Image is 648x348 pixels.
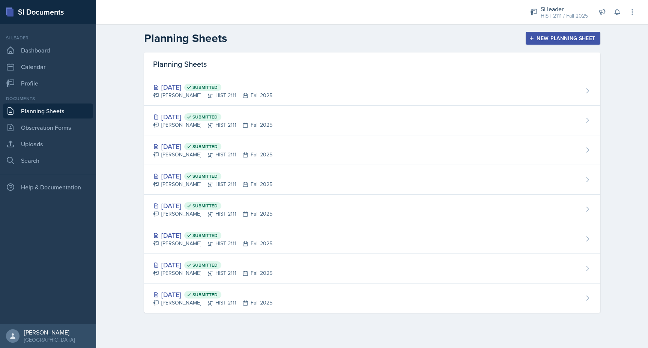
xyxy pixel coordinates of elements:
[144,76,600,106] a: [DATE] Submitted [PERSON_NAME]HIST 2111Fall 2025
[24,336,75,343] div: [GEOGRAPHIC_DATA]
[3,95,93,102] div: Documents
[153,260,272,270] div: [DATE]
[541,12,588,20] div: HIST 2111 / Fall 2025
[144,195,600,224] a: [DATE] Submitted [PERSON_NAME]HIST 2111Fall 2025
[153,240,272,247] div: [PERSON_NAME] HIST 2111 Fall 2025
[153,121,272,129] div: [PERSON_NAME] HIST 2111 Fall 2025
[192,203,218,209] span: Submitted
[144,135,600,165] a: [DATE] Submitted [PERSON_NAME]HIST 2111Fall 2025
[153,230,272,240] div: [DATE]
[192,292,218,298] span: Submitted
[3,120,93,135] a: Observation Forms
[3,153,93,168] a: Search
[153,91,272,99] div: [PERSON_NAME] HIST 2111 Fall 2025
[153,180,272,188] div: [PERSON_NAME] HIST 2111 Fall 2025
[153,151,272,159] div: [PERSON_NAME] HIST 2111 Fall 2025
[3,43,93,58] a: Dashboard
[192,232,218,238] span: Submitted
[192,144,218,150] span: Submitted
[153,82,272,92] div: [DATE]
[192,84,218,90] span: Submitted
[144,106,600,135] a: [DATE] Submitted [PERSON_NAME]HIST 2111Fall 2025
[3,76,93,91] a: Profile
[3,180,93,195] div: Help & Documentation
[144,283,600,313] a: [DATE] Submitted [PERSON_NAME]HIST 2111Fall 2025
[153,269,272,277] div: [PERSON_NAME] HIST 2111 Fall 2025
[3,34,93,41] div: Si leader
[153,112,272,122] div: [DATE]
[153,141,272,151] div: [DATE]
[144,31,227,45] h2: Planning Sheets
[153,210,272,218] div: [PERSON_NAME] HIST 2111 Fall 2025
[153,289,272,300] div: [DATE]
[192,262,218,268] span: Submitted
[144,254,600,283] a: [DATE] Submitted [PERSON_NAME]HIST 2111Fall 2025
[192,173,218,179] span: Submitted
[192,114,218,120] span: Submitted
[153,171,272,181] div: [DATE]
[144,165,600,195] a: [DATE] Submitted [PERSON_NAME]HIST 2111Fall 2025
[531,35,595,41] div: New Planning Sheet
[3,103,93,118] a: Planning Sheets
[526,32,600,45] button: New Planning Sheet
[153,201,272,211] div: [DATE]
[153,299,272,307] div: [PERSON_NAME] HIST 2111 Fall 2025
[144,224,600,254] a: [DATE] Submitted [PERSON_NAME]HIST 2111Fall 2025
[3,136,93,151] a: Uploads
[144,52,600,76] div: Planning Sheets
[3,59,93,74] a: Calendar
[24,328,75,336] div: [PERSON_NAME]
[541,4,588,13] div: Si leader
